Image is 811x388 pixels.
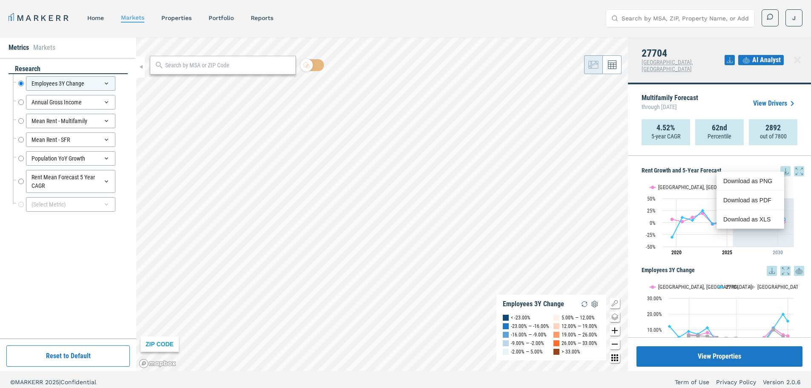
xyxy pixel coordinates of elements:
[786,319,790,323] path: Saturday, 14 Jun, 20:00, 15.39. 27704.
[87,14,104,21] a: home
[26,151,115,166] div: Population YoY Growth
[636,346,802,367] button: View Properties
[9,12,70,24] a: MARKERR
[610,339,620,349] button: Zoom out map button
[772,328,775,331] path: Thursday, 14 Dec, 19:00, 9.94. USA.
[26,132,115,147] div: Mean Rent - SFR
[668,325,671,328] path: Friday, 14 Dec, 19:00, 12.03. 27704.
[716,210,784,229] div: Download as XLS
[642,176,798,262] svg: Interactive chart
[716,378,756,386] a: Privacy Policy
[701,209,705,212] path: Friday, 29 Jul, 20:00, 24.67. 27704.
[650,184,708,190] button: Show Durham-Chapel Hill, NC
[161,14,192,21] a: properties
[647,208,656,214] text: 25%
[722,250,732,256] tspan: 2025
[511,339,544,348] div: -9.00% — -2.00%
[782,218,785,221] path: Monday, 29 Jul, 20:00, 6.53. 27704.
[136,37,628,371] canvas: Map
[60,379,96,385] span: Confidential
[671,250,682,256] tspan: 2020
[716,172,784,191] div: Download as PNG
[562,348,580,356] div: > 33.00%
[647,196,656,202] text: 50%
[757,284,803,290] text: [GEOGRAPHIC_DATA]
[782,335,785,339] path: Saturday, 14 Dec, 19:00, 5.33. USA.
[765,124,781,132] strong: 2892
[26,197,115,212] div: (Select Metric)
[671,236,674,239] path: Monday, 29 Jul, 20:00, -30.54. 27704.
[45,379,60,385] span: 2025 |
[646,232,656,238] text: -25%
[696,334,700,337] path: Monday, 14 Dec, 19:00, 6.16. USA.
[10,379,15,385] span: ©
[642,101,698,112] span: through [DATE]
[642,48,725,59] h4: 27704
[782,313,785,316] path: Saturday, 14 Dec, 19:00, 19.8. 27704.
[610,298,620,308] button: Show/Hide Legend Map Button
[511,331,547,339] div: -16.00% — -9.00%
[579,299,590,309] img: Reload Legend
[165,61,291,70] input: Search by MSA or ZIP Code
[651,132,680,141] p: 5-year CAGR
[121,14,144,21] a: markets
[26,95,115,109] div: Annual Gross Income
[562,313,595,322] div: 5.00% — 12.00%
[209,14,234,21] a: Portfolio
[642,59,693,72] span: [GEOGRAPHIC_DATA], [GEOGRAPHIC_DATA]
[26,76,115,91] div: Employees 3Y Change
[763,378,801,386] a: Version 2.0.6
[749,284,767,290] button: Show USA
[511,322,549,331] div: -23.00% — -16.00%
[6,345,130,367] button: Reset to Default
[590,299,600,309] img: Settings
[562,331,597,339] div: 19.00% — 26.00%
[752,55,781,65] span: AI Analyst
[717,284,739,290] button: Show 27704
[760,132,787,141] p: out of 7800
[753,98,797,109] a: View Drivers
[650,220,656,226] text: 0%
[723,196,772,204] div: Download as PDF
[610,325,620,336] button: Zoom in map button
[503,300,564,308] div: Employees 3Y Change
[26,170,115,193] div: Rent Mean Forecast 5 Year CAGR
[691,218,694,222] path: Thursday, 29 Jul, 20:00, 4.67. 27704.
[706,335,709,338] path: Wednesday, 14 Dec, 19:00, 5.66. USA.
[511,348,543,356] div: -2.00% — 5.00%
[656,124,675,132] strong: 4.52%
[139,359,176,368] a: Mapbox logo
[647,296,662,302] text: 30.00%
[785,9,802,26] button: J
[708,132,731,141] p: Percentile
[792,14,796,22] span: J
[773,250,783,256] tspan: 2030
[706,326,709,329] path: Wednesday, 14 Dec, 19:00, 11.2. 27704.
[622,10,749,27] input: Search by MSA, ZIP, Property Name, or Address
[723,215,772,224] div: Download as XLS
[562,322,597,331] div: 12.00% — 19.00%
[675,378,709,386] a: Term of Use
[647,311,662,317] text: 20.00%
[251,14,273,21] a: reports
[642,276,798,382] svg: Interactive chart
[642,166,804,176] h5: Rent Growth and 5-Year Forecast
[647,327,662,333] text: 10.00%
[610,312,620,322] button: Change style map button
[742,218,785,224] g: 27704, line 4 of 4 with 5 data points.
[511,313,530,322] div: < -23.00%
[687,334,691,337] path: Sunday, 14 Dec, 19:00, 6.09. USA.
[642,276,804,382] div: Employees 3Y Change. Highcharts interactive chart.
[642,176,804,262] div: Rent Growth and 5-Year Forecast. Highcharts interactive chart.
[677,336,681,339] path: Saturday, 14 Dec, 19:00, 5.18. 27704.
[711,222,714,226] path: Saturday, 29 Jul, 20:00, -2.88. 27704.
[15,379,45,385] span: MARKERR
[9,64,128,74] div: research
[716,191,784,210] div: Download as PDF
[642,95,698,112] p: Multifamily Forecast
[610,353,620,363] button: Other options map button
[723,177,772,185] div: Download as PNG
[725,337,728,340] path: Friday, 14 Dec, 19:00, 4.33. USA.
[734,337,738,340] path: Saturday, 14 Dec, 19:00, 4.39. USA.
